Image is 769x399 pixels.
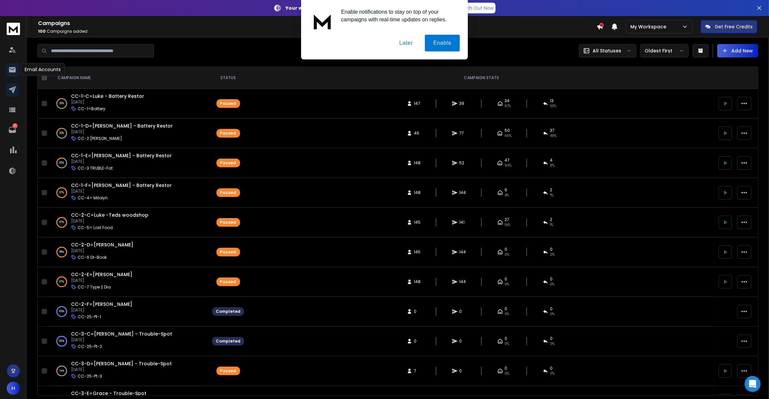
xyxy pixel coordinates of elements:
[71,93,144,99] a: CC-1-C=Luke - Battery Restor
[71,123,173,129] a: CC-1-D=[PERSON_NAME] - Battery Restor
[59,219,64,226] p: 97 %
[460,279,466,284] span: 144
[71,182,172,189] a: CC-1-F=[PERSON_NAME] - Battery Restor
[550,133,557,139] span: 48 %
[71,271,132,278] a: CC-2-E=[PERSON_NAME]
[414,279,421,284] span: 148
[550,341,555,347] span: 0%
[71,241,133,248] a: CC-2-D=[PERSON_NAME]
[505,247,508,252] span: 0
[78,255,107,260] p: CC-6 Dr-Book
[71,331,172,337] a: CC-3-C=[PERSON_NAME] - Trouble-Spot
[414,220,421,225] span: 145
[460,220,466,225] span: 141
[50,208,208,237] td: 97%CC-2-C=Luke -Teds woodshop[DATE]CC-5= Lost Food
[505,163,512,168] span: 90 %
[220,220,236,225] div: Paused
[460,190,466,195] span: 144
[50,178,208,208] td: 97%CC-1-F=[PERSON_NAME] - Battery Restor[DATE]CC-4= Mitolyn
[505,187,508,193] span: 6
[505,336,508,341] span: 0
[505,193,509,198] span: 4 %
[50,119,208,148] td: 26%CC-1-D=[PERSON_NAME] - Battery Restor[DATE]CC-2 [PERSON_NAME]
[220,249,236,255] div: Paused
[414,101,421,106] span: 147
[71,308,132,313] p: [DATE]
[505,306,508,312] span: 0
[50,89,208,119] td: 26%CC-1-C=Luke - Battery Restor[DATE]CC-1=Battery
[391,35,421,51] button: Later
[71,360,172,367] span: CC-3-D=[PERSON_NAME] - Trouble-Spot
[505,312,510,317] span: 0%
[71,301,132,308] a: CC-2-F=[PERSON_NAME]
[505,104,511,109] span: 87 %
[71,189,172,194] p: [DATE]
[220,368,236,374] div: Paused
[460,368,466,374] span: 0
[78,136,122,141] p: CC-2 [PERSON_NAME]
[425,35,460,51] button: Enable
[505,217,510,222] span: 27
[309,8,336,35] img: notification icon
[20,63,65,76] div: Email Accounts
[220,279,236,284] div: Paused
[71,159,172,164] p: [DATE]
[505,128,510,133] span: 50
[6,123,19,137] a: 57
[59,130,64,137] p: 26 %
[414,131,421,136] span: 46
[71,212,148,218] span: CC-2-C=Luke -Teds woodshop
[59,100,64,107] p: 26 %
[550,252,555,257] span: 0 %
[550,371,555,376] span: 0%
[414,249,421,255] span: 145
[550,163,555,168] span: 8 %
[550,282,555,287] span: 0 %
[460,339,466,344] span: 0
[59,308,65,315] p: 100 %
[216,309,240,314] div: Completed
[78,284,111,290] p: CC-7 Type 2 Dia
[414,190,421,195] span: 148
[71,129,173,135] p: [DATE]
[50,237,208,267] td: 99%CC-2-D=[PERSON_NAME][DATE]CC-6 Dr-Book
[7,382,20,395] button: H
[505,222,511,228] span: 19 %
[71,152,172,159] span: CC-1-E=[PERSON_NAME] - Battery Restor
[59,278,64,285] p: 97 %
[59,368,64,374] p: 14 %
[550,366,553,371] span: 0
[248,67,715,89] th: CAMPAIGN STATS
[71,99,144,105] p: [DATE]
[460,160,466,166] span: 52
[50,297,208,327] td: 100%CC-2-F=[PERSON_NAME][DATE]CC-25-Pt-1
[78,106,105,112] p: CC-1=Battery
[78,166,113,171] p: CC-3 TRUBLE-Fat
[414,339,421,344] span: 0
[460,101,466,106] span: 39
[505,98,510,104] span: 34
[71,337,172,343] p: [DATE]
[505,133,512,139] span: 65 %
[71,390,146,397] a: CC-3-E=Grace - Trouble-Spot
[414,309,421,314] span: 0
[550,158,553,163] span: 4
[460,249,466,255] span: 144
[414,160,421,166] span: 148
[550,193,554,198] span: 1 %
[220,190,236,195] div: Paused
[550,312,555,317] span: 0%
[59,189,64,196] p: 97 %
[505,276,508,282] span: 0
[550,104,557,109] span: 33 %
[50,327,208,356] td: 100%CC-3-C=[PERSON_NAME] - Trouble-Spot[DATE]CC-25-Pt-2
[208,67,248,89] th: STATUS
